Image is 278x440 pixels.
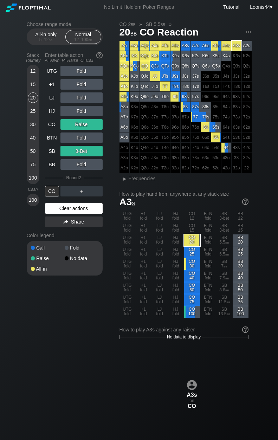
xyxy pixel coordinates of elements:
[119,282,135,294] div: UTG fold
[181,82,190,91] div: T8s
[168,222,184,234] div: HJ fold
[145,21,166,27] span: SB 5.5
[119,153,129,163] div: 100% fold in prior round
[119,71,129,81] div: AJo
[30,30,62,44] div: All-in only
[181,41,190,51] div: A8s
[165,21,175,27] span: »
[191,122,201,132] div: 100% fold in prior round
[201,143,211,153] div: 100% fold in prior round
[242,41,252,51] div: A2s
[140,132,150,142] div: 100% fold in prior round
[96,51,103,59] img: help.32db89a4.svg
[160,102,170,112] div: 100% fold in prior round
[150,163,160,173] div: 100% fold in prior round
[150,71,160,81] div: JJ
[242,122,252,132] div: 100% fold in prior round
[140,71,150,81] div: QJo
[160,41,170,51] div: ATs
[201,163,211,173] div: 100% fold in prior round
[140,102,150,112] div: 100% fold in prior round
[136,282,151,294] div: +1 fold
[232,51,241,61] div: 100% fold in prior round
[191,71,201,81] div: J7s
[242,153,252,163] div: 100% fold in prior round
[119,92,129,102] div: A9o
[60,159,103,170] div: Fold
[119,51,129,61] div: AKo
[242,61,252,71] div: 100% fold in prior round
[242,143,252,153] div: 100% fold in prior round
[160,51,170,61] div: KTs
[130,102,140,112] div: 100% fold in prior round
[6,4,51,12] img: Floptimal logo
[242,82,252,91] div: 100% fold in prior round
[119,211,135,222] div: UTG fold
[150,41,160,51] div: AJs
[150,82,160,91] div: JTo
[152,246,168,258] div: LJ fold
[181,153,190,163] div: 100% fold in prior round
[221,92,231,102] div: 100% fold in prior round
[88,37,92,42] span: bb
[119,234,135,246] div: UTG fold
[211,61,221,71] div: Q5s
[160,132,170,142] div: 100% fold in prior round
[24,58,42,63] div: Tourney
[150,143,160,153] div: 100% fold in prior round
[170,143,180,153] div: 100% fold in prior round
[152,222,168,234] div: LJ fold
[170,112,180,122] div: 100% fold in prior round
[119,61,129,71] div: AQo
[120,174,129,183] div: ▸
[200,211,216,222] div: BTN fold
[160,112,170,122] div: 100% fold in prior round
[216,246,232,258] div: SB 6.5
[45,159,59,170] div: BB
[191,143,201,153] div: 100% fold in prior round
[160,122,170,132] div: 100% fold in prior round
[118,27,138,39] span: 20
[221,153,231,163] div: 100% fold in prior round
[119,41,129,51] div: AA
[242,132,252,142] div: 100% fold in prior round
[191,92,201,102] div: 97s
[191,51,201,61] div: K7s
[232,132,241,142] div: 100% fold in prior round
[211,122,221,132] div: 65s
[211,41,221,51] div: A5s
[136,234,151,246] div: +1 fold
[119,191,248,197] h2: How to play hand from anywhere at any stack size
[136,21,146,27] span: »
[130,163,140,173] div: 100% fold in prior round
[201,92,211,102] div: 100% fold in prior round
[60,119,103,130] div: Raise
[130,153,140,163] div: 100% fold in prior round
[160,71,170,81] div: JTs
[221,112,231,122] div: 100% fold in prior round
[232,61,241,71] div: 100% fold in prior round
[181,163,190,173] div: 100% fold in prior round
[232,163,241,173] div: 100% fold in prior round
[130,61,140,71] div: KQo
[130,41,140,51] div: AKs
[184,258,200,270] div: CO 30
[168,258,184,270] div: HJ fold
[140,163,150,173] div: 100% fold in prior round
[201,122,211,132] div: 66
[201,41,211,51] div: A6s
[138,27,200,39] span: CO Reaction
[119,112,129,122] div: A7o
[221,143,231,153] div: 44
[201,82,211,91] div: 100% fold in prior round
[211,112,221,122] div: 100% fold in prior round
[187,380,197,390] img: icon-avatar.b40e07d9.svg
[216,270,232,282] div: SB 7.9
[129,176,156,181] span: Frequencies
[181,61,190,71] div: Q8s
[140,122,150,132] div: 100% fold in prior round
[184,211,200,222] div: CO 12
[232,143,241,153] div: 100% fold in prior round
[160,61,170,71] div: QTs
[136,211,151,222] div: +1 fold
